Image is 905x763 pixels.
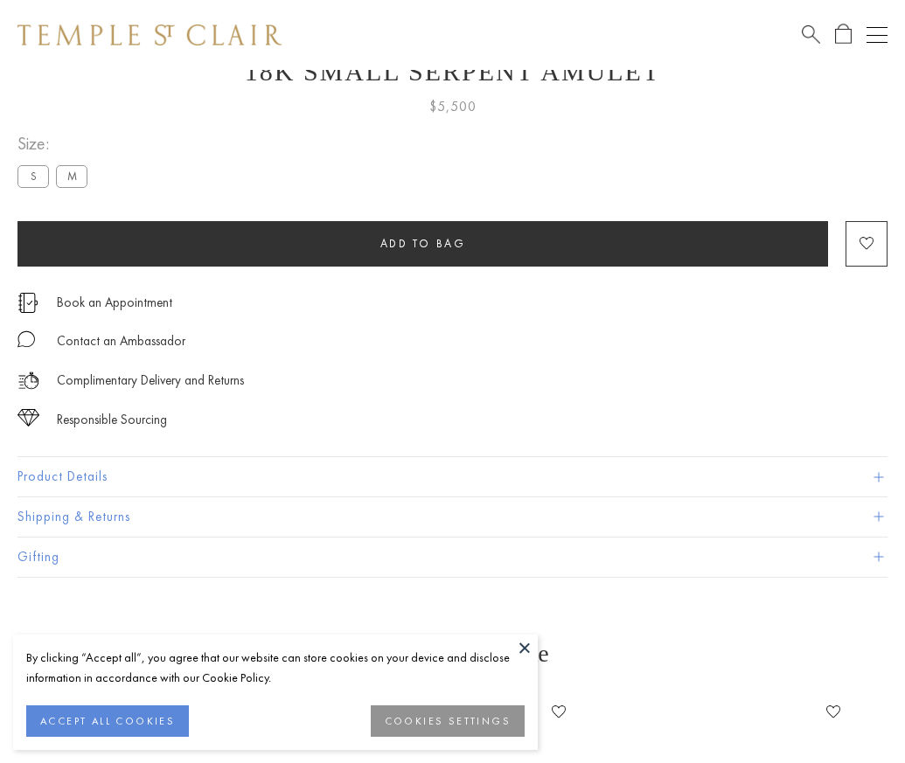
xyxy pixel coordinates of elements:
[17,24,282,45] img: Temple St. Clair
[57,409,167,431] div: Responsible Sourcing
[17,370,39,392] img: icon_delivery.svg
[835,24,852,45] a: Open Shopping Bag
[56,165,87,187] label: M
[57,330,185,352] div: Contact an Ambassador
[17,129,94,158] span: Size:
[380,236,466,251] span: Add to bag
[17,538,888,577] button: Gifting
[17,497,888,537] button: Shipping & Returns
[26,705,189,737] button: ACCEPT ALL COOKIES
[17,221,828,267] button: Add to bag
[17,165,49,187] label: S
[17,457,888,496] button: Product Details
[867,24,888,45] button: Open navigation
[57,293,172,312] a: Book an Appointment
[26,648,525,688] div: By clicking “Accept all”, you agree that our website can store cookies on your device and disclos...
[57,370,244,392] p: Complimentary Delivery and Returns
[17,330,35,348] img: MessageIcon-01_2.svg
[371,705,525,737] button: COOKIES SETTINGS
[429,95,477,118] span: $5,500
[17,57,888,87] h1: 18K Small Serpent Amulet
[17,409,39,427] img: icon_sourcing.svg
[802,24,820,45] a: Search
[17,293,38,313] img: icon_appointment.svg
